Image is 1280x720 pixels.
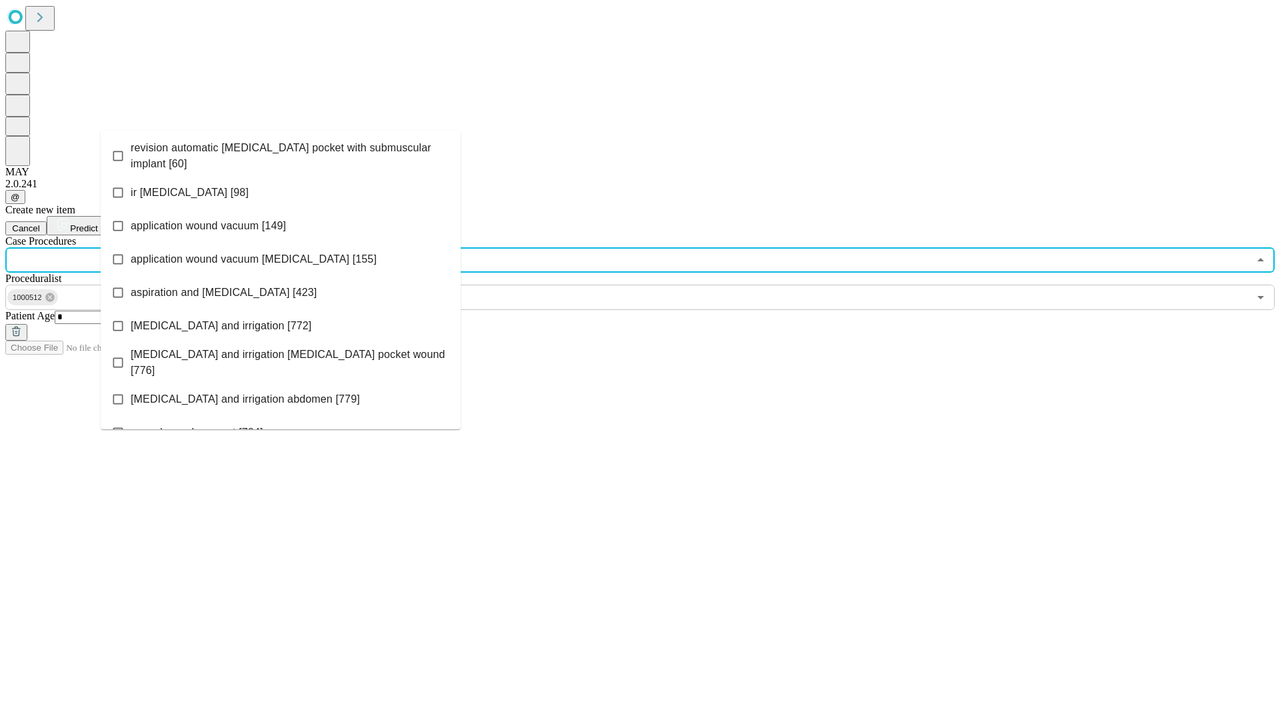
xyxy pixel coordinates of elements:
span: [MEDICAL_DATA] and irrigation abdomen [779] [131,391,360,407]
span: [MEDICAL_DATA] and irrigation [MEDICAL_DATA] pocket wound [776] [131,347,450,379]
button: Predict [47,216,108,235]
span: Create new item [5,204,75,215]
div: 2.0.241 [5,178,1275,190]
span: @ [11,192,20,202]
button: Close [1251,251,1270,269]
button: @ [5,190,25,204]
button: Cancel [5,221,47,235]
span: [MEDICAL_DATA] and irrigation [772] [131,318,311,334]
span: aspiration and [MEDICAL_DATA] [423] [131,285,317,301]
span: ir [MEDICAL_DATA] [98] [131,185,249,201]
span: Proceduralist [5,273,61,284]
button: Open [1251,288,1270,307]
div: MAY [5,166,1275,178]
span: Patient Age [5,310,55,321]
span: wound vac placement [784] [131,425,263,441]
div: 1000512 [7,289,58,305]
span: Predict [70,223,97,233]
span: application wound vacuum [149] [131,218,286,234]
span: revision automatic [MEDICAL_DATA] pocket with submuscular implant [60] [131,140,450,172]
span: Scheduled Procedure [5,235,76,247]
span: Cancel [12,223,40,233]
span: application wound vacuum [MEDICAL_DATA] [155] [131,251,377,267]
span: 1000512 [7,290,47,305]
